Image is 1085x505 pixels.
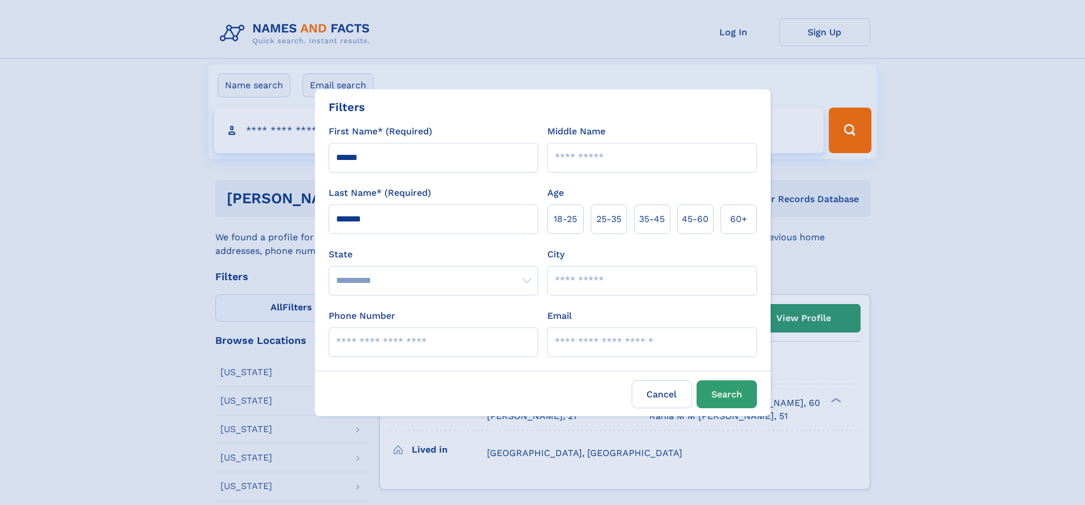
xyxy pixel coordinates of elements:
button: Search [697,380,757,408]
div: Filters [329,98,365,116]
label: Age [547,186,564,200]
span: 18‑25 [554,212,577,226]
label: First Name* (Required) [329,125,432,138]
label: City [547,248,564,261]
span: 45‑60 [682,212,709,226]
label: Last Name* (Required) [329,186,431,200]
label: Phone Number [329,309,395,323]
label: State [329,248,538,261]
label: Middle Name [547,125,605,138]
span: 25‑35 [596,212,621,226]
span: 60+ [730,212,747,226]
span: 35‑45 [639,212,665,226]
label: Cancel [632,380,692,408]
label: Email [547,309,572,323]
